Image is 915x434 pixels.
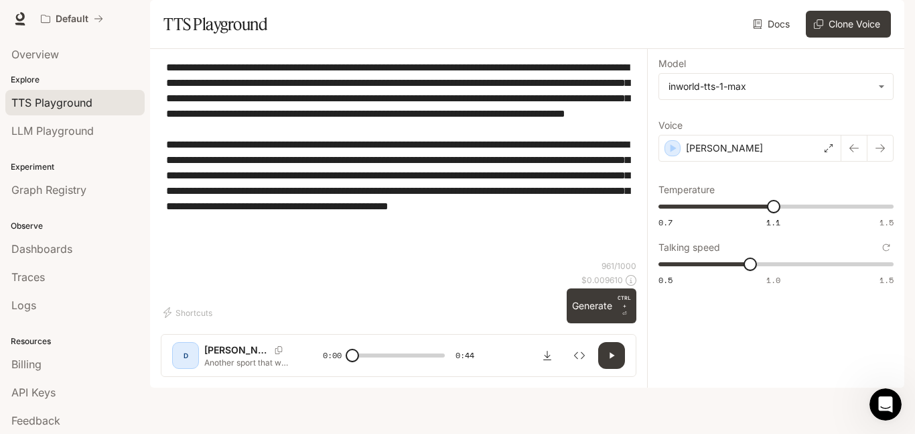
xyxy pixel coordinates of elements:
span: 1.1 [766,217,780,228]
iframe: Intercom live chat [869,388,902,421]
p: [PERSON_NAME] [204,343,269,357]
span: 1.0 [766,274,780,286]
button: Clone Voice [806,11,891,38]
div: D [175,345,196,366]
button: Shortcuts [161,302,218,323]
button: All workspaces [35,5,109,32]
p: ⏎ [618,294,631,318]
div: inworld-tts-1-max [659,74,893,99]
p: Voice [658,121,683,130]
p: [PERSON_NAME] [686,142,763,155]
button: Download audio [534,342,561,369]
button: Inspect [566,342,593,369]
span: 1.5 [879,217,894,228]
p: Another sport that was popular in the 1990's is gymnastics. This sport is well known for its olym... [204,357,291,368]
div: inworld-tts-1-max [668,80,871,93]
a: Docs [750,11,795,38]
p: Talking speed [658,243,720,252]
h1: TTS Playground [163,11,267,38]
p: Default [56,13,88,25]
span: 0:00 [323,349,342,362]
p: Temperature [658,185,715,195]
p: CTRL + [618,294,631,310]
button: GenerateCTRL +⏎ [567,288,636,323]
span: 0.5 [658,274,673,286]
button: Reset to default [879,240,894,255]
button: Copy Voice ID [269,346,288,354]
p: Model [658,59,686,68]
span: 1.5 [879,274,894,286]
span: 0:44 [455,349,474,362]
span: 0.7 [658,217,673,228]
